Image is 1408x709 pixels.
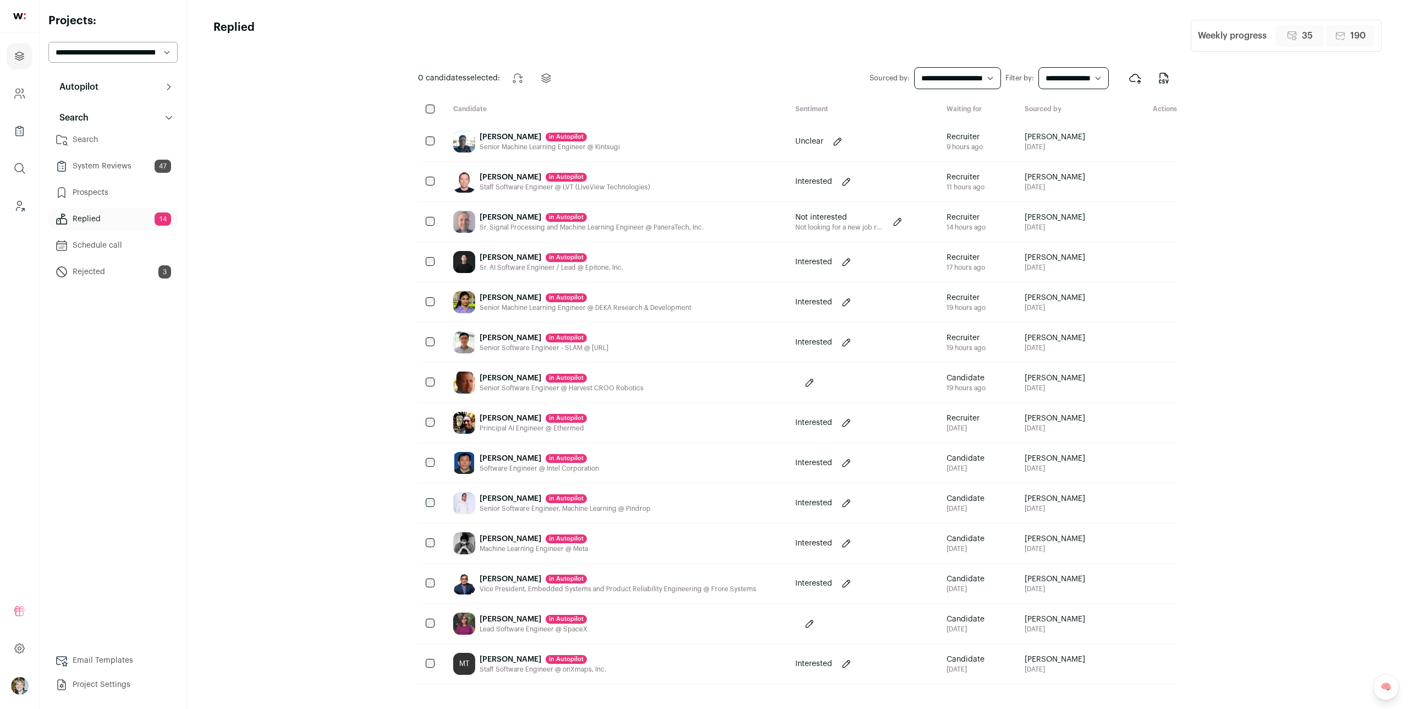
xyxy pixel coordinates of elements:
[480,252,623,263] div: [PERSON_NAME]
[787,105,938,115] div: Sentiment
[947,263,985,272] div: 17 hours ago
[795,257,832,268] p: Interested
[480,212,703,223] div: [PERSON_NAME]
[947,464,985,473] div: [DATE]
[480,223,703,232] div: Sr. Signal Processing and Machine Learning Engineer @ PaneraTech, Inc.
[1025,665,1085,674] span: [DATE]
[453,372,475,394] img: 1bc0510bdddee1b55c52af09ca9898a071b62ff7ed25a63708ef83f16d8ce692.jpg
[1151,65,1177,91] button: Export to CSV
[1025,533,1085,544] span: [PERSON_NAME]
[480,625,587,634] div: Lead Software Engineer @ SpaceX
[947,654,985,665] span: Candidate
[1005,74,1034,83] label: Filter by:
[546,454,587,463] div: in Autopilot
[947,493,985,504] span: Candidate
[947,183,985,192] div: 11 hours ago
[795,297,832,308] p: Interested
[1025,493,1085,504] span: [PERSON_NAME]
[48,650,178,672] a: Email Templates
[453,412,475,434] img: b853b68c023b2791848e953403ac7e4cae039a7ff4b117b1fd5ce29a12086a85
[453,331,475,353] img: 09d1692fe69f3cdde59bd558c246f0a3efa747017d1a53a96067f5a7165911b9.jpg
[453,211,475,233] img: 3eb63f2c489d3bb8c8be0efab9d7c92110c7b7221ef38cb8945b740e896d4af3.jpg
[480,132,620,143] div: [PERSON_NAME]
[795,498,832,509] p: Interested
[480,332,608,343] div: [PERSON_NAME]
[480,373,643,384] div: [PERSON_NAME]
[546,253,587,262] div: in Autopilot
[795,223,883,232] p: Not looking for a new job right now
[453,653,475,675] div: MT
[480,574,756,585] div: [PERSON_NAME]
[947,223,986,232] div: 14 hours ago
[1025,183,1085,192] span: [DATE]
[947,143,983,151] div: 9 hours ago
[947,585,985,593] div: [DATE]
[546,334,587,342] div: in Autopilot
[947,544,985,553] div: [DATE]
[48,208,178,230] a: Replied14
[546,293,587,302] div: in Autopilot
[48,182,178,204] a: Prospects
[795,176,832,187] p: Interested
[947,212,986,223] span: Recruiter
[480,665,606,674] div: Staff Software Engineer @ onXmaps, Inc.
[48,155,178,177] a: System Reviews47
[480,384,643,392] div: Senior Software Engineer @ Harvest CROO Robotics
[453,613,475,635] img: a5b2efbcf3158bb27267564a9c08e3873d2782228cdab0c64581b8abc69078a3.jpg
[11,677,29,695] button: Open dropdown
[213,20,255,52] h1: Replied
[453,572,475,595] img: 3af6e69cb90a4d3f6b119b04c0c836909233c0557aee4864ab53944f8492e423.jpg
[1025,413,1085,424] span: [PERSON_NAME]
[453,452,475,474] img: 6bac2b05be8ccecab52815b257dc2569c8d0d297a0d074b1373378f2f5c25477.jpg
[546,213,587,222] div: in Autopilot
[1025,453,1085,464] span: [PERSON_NAME]
[480,172,650,183] div: [PERSON_NAME]
[546,133,587,141] div: in Autopilot
[444,105,787,115] div: Candidate
[418,74,466,82] span: 0 candidates
[48,234,178,257] a: Schedule call
[947,424,980,433] div: [DATE]
[7,43,32,69] a: Projects
[480,614,587,625] div: [PERSON_NAME]
[1025,504,1085,513] span: [DATE]
[453,291,475,313] img: dbbe43aab17970205e156e0abd378372453f894cc7d76642449995711edbced3.jpg
[7,118,32,144] a: Company Lists
[480,143,620,151] div: Senior Machine Learning Engineer @ Kintsugi
[453,171,475,193] img: 611ee8e14fd66055330794571077e65e26f7225e9f11972d3a537ab5949b9895.jpg
[480,292,691,303] div: [PERSON_NAME]
[546,575,587,583] div: in Autopilot
[795,538,832,549] p: Interested
[480,654,606,665] div: [PERSON_NAME]
[53,111,89,124] p: Search
[795,457,832,468] p: Interested
[947,533,985,544] span: Candidate
[947,332,986,343] span: Recruiter
[13,13,26,19] img: wellfound-shorthand-0d5821cbd27db2630d0214b213865d53afaa358527fdda9d0ea32b1df1b89c2c.svg
[48,76,178,98] button: Autopilot
[947,665,985,674] div: [DATE]
[947,453,985,464] span: Candidate
[418,73,500,84] span: selected:
[947,303,986,312] div: 19 hours ago
[947,625,985,634] div: [DATE]
[1025,292,1085,303] span: [PERSON_NAME]
[48,674,178,696] a: Project Settings
[947,413,980,424] span: Recruiter
[546,535,587,543] div: in Autopilot
[546,655,587,664] div: in Autopilot
[947,384,986,392] div: 19 hours ago
[938,105,1016,115] div: Waiting for
[1025,654,1085,665] span: [PERSON_NAME]
[947,343,986,352] div: 19 hours ago
[11,677,29,695] img: 6494470-medium_jpg
[480,504,651,513] div: Senior Software Engineer, Machine Learning @ Pindrop
[453,492,475,514] img: 2a9addf26e08930a144d72807e2597bc07d144e504ab743cb000ae712e99f6aa.jpg
[1198,29,1267,42] div: Weekly progress
[947,504,985,513] div: [DATE]
[1025,373,1085,384] span: [PERSON_NAME]
[155,212,171,226] span: 14
[947,172,985,183] span: Recruiter
[1025,143,1085,151] span: [DATE]
[546,615,587,624] div: in Autopilot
